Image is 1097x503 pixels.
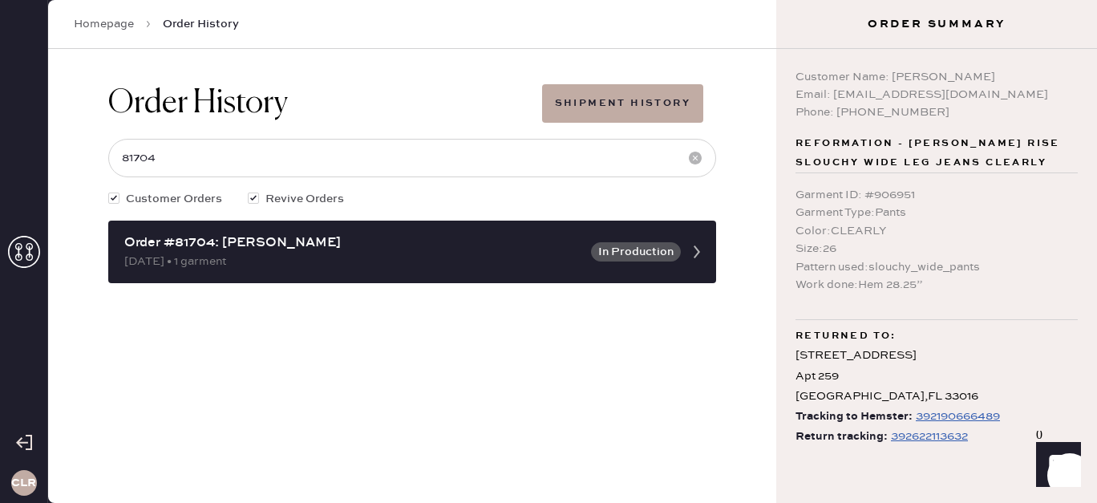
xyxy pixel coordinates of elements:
div: Garment Type : Pants [795,204,1078,221]
div: [STREET_ADDRESS] Apt 259 [GEOGRAPHIC_DATA] , FL 33016 [795,346,1078,407]
h1: Order History [108,84,288,123]
span: Revive Orders [265,190,344,208]
h3: Order Summary [776,16,1097,32]
a: Homepage [74,16,134,32]
div: Work done : Hem 28.25” [795,276,1078,294]
div: Phone: [PHONE_NUMBER] [795,103,1078,121]
span: Customer Orders [126,190,222,208]
button: Shipment History [542,84,703,123]
button: In Production [591,242,681,262]
span: Tracking to Hemster: [795,407,913,427]
span: Returned to: [795,327,897,346]
div: Pattern used : slouchy_wide_pants [795,258,1078,276]
div: Size : 26 [795,240,1078,258]
div: Customer Name: [PERSON_NAME] [795,68,1078,86]
a: 392622113632 [888,427,968,447]
div: Email: [EMAIL_ADDRESS][DOMAIN_NAME] [795,86,1078,103]
iframe: Front Chat [1021,431,1090,500]
h3: CLR [11,477,36,489]
div: Order #81704: [PERSON_NAME] [124,233,581,253]
span: Reformation - [PERSON_NAME] Rise Slouchy Wide Leg Jeans CLEARLY [795,134,1078,172]
div: https://www.fedex.com/apps/fedextrack/?tracknumbers=392622113632&cntry_code=US [891,427,968,446]
a: 392190666489 [913,407,1000,427]
div: https://www.fedex.com/apps/fedextrack/?tracknumbers=392190666489&cntry_code=US [916,407,1000,426]
div: Color : CLEARLY [795,222,1078,240]
div: Garment ID : # 906951 [795,186,1078,204]
input: Search by order number, customer name, email or phone number [108,139,716,177]
span: Order History [163,16,239,32]
div: [DATE] • 1 garment [124,253,581,270]
span: Return tracking: [795,427,888,447]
